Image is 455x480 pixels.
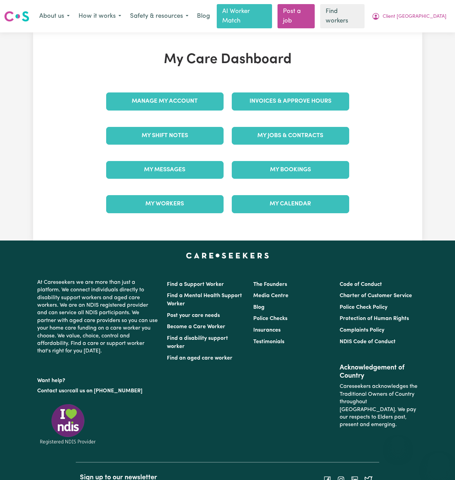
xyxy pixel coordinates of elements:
a: Blog [253,305,265,310]
a: AI Worker Match [217,4,272,28]
p: At Careseekers we are more than just a platform. We connect individuals directly to disability su... [37,276,159,358]
img: Registered NDIS provider [37,403,99,446]
a: Manage My Account [106,92,224,110]
a: My Calendar [232,195,349,213]
img: Careseekers logo [4,10,29,23]
a: Invoices & Approve Hours [232,92,349,110]
button: My Account [367,9,451,24]
a: Police Checks [253,316,287,321]
p: Careseekers acknowledges the Traditional Owners of Country throughout [GEOGRAPHIC_DATA]. We pay o... [340,380,418,431]
a: My Jobs & Contracts [232,127,349,145]
a: Become a Care Worker [167,324,225,330]
a: Protection of Human Rights [340,316,409,321]
a: Charter of Customer Service [340,293,412,299]
a: My Workers [106,195,224,213]
a: Find an aged care worker [167,355,232,361]
a: Careseekers logo [4,9,29,24]
button: How it works [74,9,126,24]
a: NDIS Code of Conduct [340,339,396,345]
a: Insurances [253,328,281,333]
p: or [37,384,159,397]
a: My Shift Notes [106,127,224,145]
button: Safety & resources [126,9,193,24]
a: Media Centre [253,293,288,299]
a: Post a job [278,4,315,28]
iframe: Button to launch messaging window [428,453,450,475]
a: call us on [PHONE_NUMBER] [69,388,142,394]
a: Blog [193,9,214,24]
a: Find workers [320,4,365,28]
a: Code of Conduct [340,282,382,287]
a: Find a disability support worker [167,336,228,349]
a: Find a Support Worker [167,282,224,287]
h1: My Care Dashboard [102,52,353,68]
h2: Acknowledgement of Country [340,364,418,380]
a: Post your care needs [167,313,220,318]
a: Find a Mental Health Support Worker [167,293,242,307]
a: Contact us [37,388,64,394]
a: My Messages [106,161,224,179]
span: Client [GEOGRAPHIC_DATA] [383,13,446,20]
a: My Bookings [232,161,349,179]
a: Complaints Policy [340,328,384,333]
a: Testimonials [253,339,284,345]
a: The Founders [253,282,287,287]
a: Careseekers home page [186,253,269,258]
button: About us [35,9,74,24]
iframe: Close message [391,436,405,450]
a: Police Check Policy [340,305,387,310]
p: Want help? [37,374,159,384]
